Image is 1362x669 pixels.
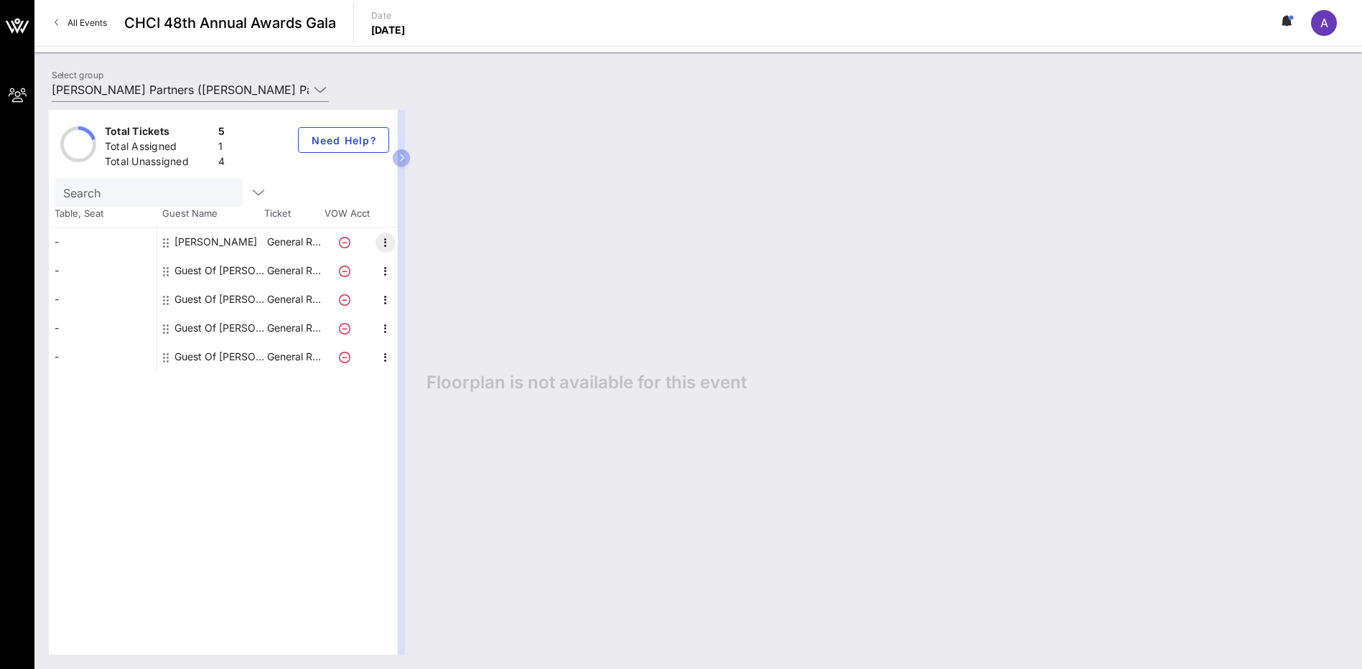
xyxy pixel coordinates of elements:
[46,11,116,34] a: All Events
[124,12,336,34] span: CHCI 48th Annual Awards Gala
[371,9,406,23] p: Date
[1320,16,1328,30] span: A
[52,70,103,80] label: Select group
[49,285,157,314] div: -
[157,207,264,221] span: Guest Name
[265,285,322,314] p: General R…
[49,207,157,221] span: Table, Seat
[174,314,265,342] div: Guest Of Forbes Tate Partners
[174,256,265,285] div: Guest Of Forbes Tate Partners
[105,154,213,172] div: Total Unassigned
[49,256,157,285] div: -
[265,314,322,342] p: General R…
[49,314,157,342] div: -
[322,207,372,221] span: VOW Acct
[105,124,213,142] div: Total Tickets
[265,342,322,371] p: General R…
[218,124,225,142] div: 5
[67,17,107,28] span: All Events
[218,139,225,157] div: 1
[310,134,377,146] span: Need Help?
[426,372,747,393] span: Floorplan is not available for this event
[105,139,213,157] div: Total Assigned
[174,228,257,256] div: Victoria Gavito
[174,285,265,314] div: Guest Of Forbes Tate Partners
[218,154,225,172] div: 4
[265,228,322,256] p: General R…
[49,228,157,256] div: -
[298,127,389,153] button: Need Help?
[264,207,322,221] span: Ticket
[371,23,406,37] p: [DATE]
[1311,10,1337,36] div: A
[265,256,322,285] p: General R…
[49,342,157,371] div: -
[174,342,265,371] div: Guest Of Forbes Tate Partners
